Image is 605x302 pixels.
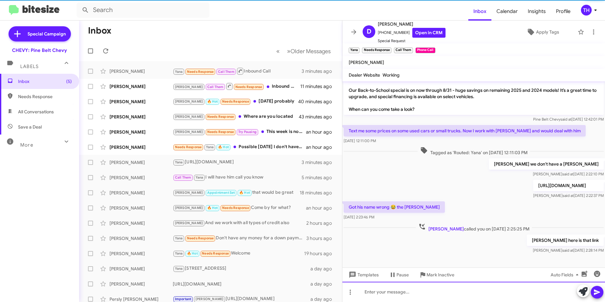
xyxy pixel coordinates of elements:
[273,45,334,58] nav: Page navigation example
[175,160,183,164] span: Yana
[428,226,464,232] span: [PERSON_NAME]
[344,201,445,213] p: Got his name wrong 😂 the [PERSON_NAME]
[302,174,337,181] div: 5 minutes ago
[109,220,173,226] div: [PERSON_NAME]
[533,117,604,122] span: Pine Belt Chevy [DATE] 12:42:01 PM
[18,93,72,100] span: Needs Response
[207,85,224,89] span: Call Them
[9,26,71,41] a: Special Campaign
[349,47,359,53] small: Yana
[173,143,306,151] div: Possible [DATE] I don't have my work schedule yet but I should have it [DATE]
[109,98,173,105] div: [PERSON_NAME]
[66,78,72,85] span: (5)
[378,28,446,38] span: [PHONE_NUMBER]
[551,2,576,21] span: Profile
[109,205,173,211] div: [PERSON_NAME]
[299,98,337,105] div: 40 minutes ago
[109,68,173,74] div: [PERSON_NAME]
[222,206,249,210] span: Needs Response
[173,235,306,242] div: Don't have any money for a down payment and can't have a car note higher than 360.00 a month. Tha...
[187,70,214,74] span: Needs Response
[489,158,604,170] p: [PERSON_NAME] we don't have a [PERSON_NAME]
[581,5,592,16] div: TH
[427,269,454,280] span: Mark Inactive
[218,145,229,149] span: 🔥 Hot
[187,236,214,240] span: Needs Response
[302,159,337,166] div: 3 minutes ago
[175,115,203,119] span: [PERSON_NAME]
[12,47,67,53] div: CHEVY: Pine Belt Chevy
[302,68,337,74] div: 3 minutes ago
[173,189,300,196] div: that would be great
[290,48,331,55] span: Older Messages
[468,2,491,21] a: Inbox
[88,26,111,36] h1: Inbox
[196,297,224,301] span: [PERSON_NAME]
[207,99,218,104] span: 🔥 Hot
[310,281,337,287] div: a day ago
[20,142,33,148] span: More
[20,64,39,69] span: Labels
[207,206,218,210] span: 🔥 Hot
[109,281,173,287] div: [PERSON_NAME]
[533,180,604,191] p: [URL][DOMAIN_NAME]
[109,83,173,90] div: [PERSON_NAME]
[173,281,310,287] div: [URL][DOMAIN_NAME]
[562,172,573,176] span: said at
[77,3,209,18] input: Search
[383,72,400,78] span: Working
[18,78,72,85] span: Inbox
[175,236,183,240] span: Yana
[206,145,214,149] span: Yana
[218,70,234,74] span: Call Them
[173,159,302,166] div: [URL][DOMAIN_NAME]
[187,251,198,255] span: 🔥 Hot
[173,98,299,105] div: [DATE] probably
[175,85,203,89] span: [PERSON_NAME]
[18,109,54,115] span: All Conversations
[310,266,337,272] div: a day ago
[175,221,203,225] span: [PERSON_NAME]
[175,297,191,301] span: Important
[175,130,203,134] span: [PERSON_NAME]
[551,269,581,280] span: Auto Fields
[563,193,574,198] span: said at
[349,60,384,65] span: [PERSON_NAME]
[173,67,302,75] div: Inbound Call
[306,235,337,242] div: 3 hours ago
[276,47,280,55] span: «
[196,175,203,179] span: Yana
[109,266,173,272] div: [PERSON_NAME]
[207,191,235,195] span: Appointment Set
[510,26,575,38] button: Apply Tags
[384,269,414,280] button: Pause
[238,130,257,134] span: Try Pausing
[418,147,530,156] span: Tagged as 'Routed: Yana' on [DATE] 12:11:03 PM
[378,20,446,28] span: [PERSON_NAME]
[304,250,337,257] div: 19 hours ago
[491,2,523,21] a: Calendar
[207,130,234,134] span: Needs Response
[175,191,203,195] span: [PERSON_NAME]
[415,47,435,53] small: Phone Call
[536,26,559,38] span: Apply Tags
[175,99,203,104] span: [PERSON_NAME]
[109,250,173,257] div: [PERSON_NAME]
[394,47,413,53] small: Call Them
[533,248,604,253] span: [PERSON_NAME] [DATE] 2:28:14 PM
[222,99,249,104] span: Needs Response
[560,117,571,122] span: said at
[344,215,374,219] span: [DATE] 2:23:46 PM
[546,269,586,280] button: Auto Fields
[175,145,202,149] span: Needs Response
[109,174,173,181] div: [PERSON_NAME]
[109,159,173,166] div: [PERSON_NAME]
[344,72,604,115] p: Hi [PERSON_NAME] it's [PERSON_NAME], Manager at Pine Belt Chevy. Thanks again for reaching out ab...
[272,45,284,58] button: Previous
[300,190,337,196] div: 18 minutes ago
[109,144,173,150] div: [PERSON_NAME]
[344,125,586,136] p: Text me some prices on some used cars or small trucks. Now I work with [PERSON_NAME] and would de...
[362,47,391,53] small: Needs Response
[28,31,66,37] span: Special Campaign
